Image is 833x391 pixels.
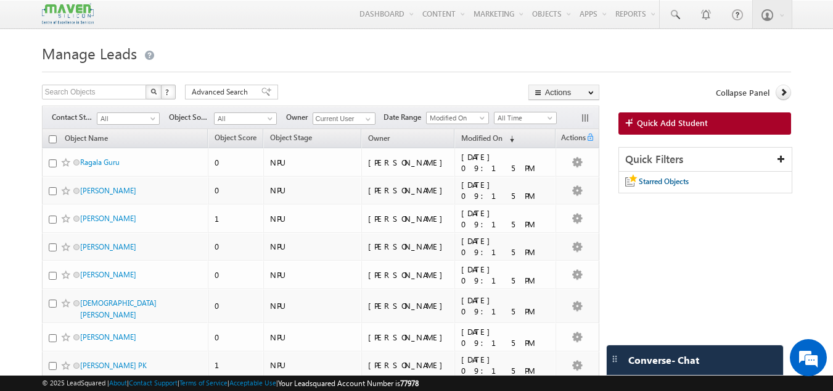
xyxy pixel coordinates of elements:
[208,131,263,147] a: Object Score
[179,379,228,387] a: Terms of Service
[161,85,176,99] button: ?
[270,213,356,224] div: NPU
[368,332,449,343] div: [PERSON_NAME]
[556,131,586,147] span: Actions
[455,131,520,147] a: Modified On (sorted descending)
[368,133,390,143] span: Owner
[637,117,708,128] span: Quick Add Student
[461,326,550,348] div: [DATE] 09:15 PM
[494,112,553,124] span: All Time
[264,131,318,147] a: Object Stage
[270,241,356,252] div: NPU
[618,112,792,135] a: Quick Add Student
[368,185,449,196] div: [PERSON_NAME]
[109,379,127,387] a: About
[215,133,256,142] span: Object Score
[368,241,449,252] div: [PERSON_NAME]
[80,186,136,195] a: [PERSON_NAME]
[270,269,356,280] div: NPU
[52,112,97,123] span: Contact Stage
[461,354,550,376] div: [DATE] 09:15 PM
[80,332,136,342] a: [PERSON_NAME]
[368,269,449,280] div: [PERSON_NAME]
[461,264,550,286] div: [DATE] 09:15 PM
[639,177,689,186] span: Starred Objects
[426,112,489,124] a: Modified On
[494,112,557,124] a: All Time
[270,133,312,142] span: Object Stage
[165,86,171,97] span: ?
[619,148,792,172] div: Quick Filters
[215,359,258,371] div: 1
[215,300,258,311] div: 0
[368,359,449,371] div: [PERSON_NAME]
[59,132,114,148] a: Object Name
[313,112,375,125] input: Type to Search
[80,361,147,370] a: [PERSON_NAME] PK
[270,157,356,168] div: NPU
[97,113,156,124] span: All
[80,270,136,279] a: [PERSON_NAME]
[368,300,449,311] div: [PERSON_NAME]
[368,213,449,224] div: [PERSON_NAME]
[461,179,550,201] div: [DATE] 09:15 PM
[359,113,374,125] a: Show All Items
[368,157,449,168] div: [PERSON_NAME]
[150,88,157,95] img: Search
[215,113,273,124] span: All
[628,355,699,366] span: Converse - Chat
[80,158,120,167] a: Ragala Guru
[229,379,276,387] a: Acceptable Use
[270,185,356,196] div: NPU
[215,185,258,196] div: 0
[80,298,157,319] a: [DEMOGRAPHIC_DATA][PERSON_NAME]
[215,213,258,224] div: 1
[461,235,550,258] div: [DATE] 09:15 PM
[49,135,57,143] input: Check all records
[214,112,277,125] a: All
[215,241,258,252] div: 0
[80,214,136,223] a: [PERSON_NAME]
[461,208,550,230] div: [DATE] 09:15 PM
[270,332,356,343] div: NPU
[461,133,503,143] span: Modified On
[192,86,252,98] span: Advanced Search
[270,300,356,311] div: NPU
[42,3,94,25] img: Custom Logo
[129,379,178,387] a: Contact Support
[716,87,769,98] span: Collapse Panel
[384,112,426,123] span: Date Range
[504,134,514,144] span: (sorted descending)
[400,379,419,388] span: 77978
[97,112,160,125] a: All
[461,151,550,174] div: [DATE] 09:15 PM
[610,354,620,364] img: carter-drag
[286,112,313,123] span: Owner
[169,112,214,123] span: Object Source
[270,359,356,371] div: NPU
[42,377,419,389] span: © 2025 LeadSquared | | | | |
[528,85,599,100] button: Actions
[42,43,137,63] span: Manage Leads
[427,112,485,124] span: Modified On
[215,269,258,280] div: 0
[278,379,419,388] span: Your Leadsquared Account Number is
[461,295,550,317] div: [DATE] 09:15 PM
[215,332,258,343] div: 0
[80,242,136,251] a: [PERSON_NAME]
[215,157,258,168] div: 0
